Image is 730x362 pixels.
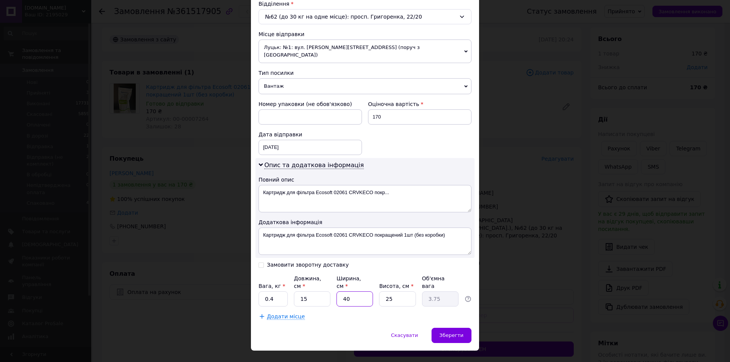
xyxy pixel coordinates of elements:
div: Об'ємна вага [422,275,459,290]
span: Луцьк: №1: вул. [PERSON_NAME][STREET_ADDRESS] (поруч з [GEOGRAPHIC_DATA]) [259,40,471,63]
div: Дата відправки [259,131,362,138]
span: Опис та додаткова інформація [264,161,364,169]
textarea: Картридж для фільтра Ecosoft 02061 CRVKECO покр... [259,185,471,212]
label: Довжина, см [294,275,321,289]
div: №62 (до 30 кг на одне місце): просп. Григоренка, 22/20 [259,9,471,24]
label: Висота, см [379,283,413,289]
span: Додати місце [267,313,305,320]
div: Замовити зворотну доставку [267,262,349,268]
span: Скасувати [391,332,418,338]
span: Місце відправки [259,31,305,37]
label: Ширина, см [336,275,361,289]
span: Тип посилки [259,70,294,76]
div: Повний опис [259,176,471,183]
div: Оціночна вартість [368,100,471,108]
span: Вантаж [259,78,471,94]
textarea: Картридж для фільтра Ecosoft 02061 CRVKECO покращений 1шт (без коробки) [259,228,471,255]
label: Вага, кг [259,283,285,289]
span: Зберегти [440,332,463,338]
div: Додаткова інформація [259,218,471,226]
div: Номер упаковки (не обов'язково) [259,100,362,108]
